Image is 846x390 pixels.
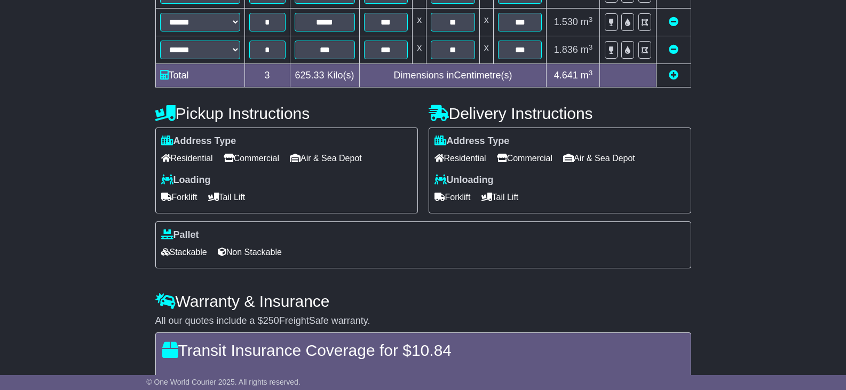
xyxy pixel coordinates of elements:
h4: Warranty & Insurance [155,292,691,310]
span: Commercial [497,150,552,166]
span: Air & Sea Depot [290,150,362,166]
span: Tail Lift [481,189,519,205]
td: Dimensions in Centimetre(s) [359,64,547,87]
label: Unloading [434,174,494,186]
td: x [413,9,426,36]
span: Air & Sea Depot [563,150,635,166]
span: Commercial [224,150,279,166]
td: x [479,9,493,36]
td: 3 [244,64,290,87]
label: Pallet [161,229,199,241]
label: Address Type [434,136,510,147]
div: All our quotes include a $ FreightSafe warranty. [155,315,691,327]
h4: Delivery Instructions [429,105,691,122]
span: 1.530 [554,17,578,27]
span: Non Stackable [218,244,282,260]
span: m [581,70,593,81]
span: Forklift [161,189,197,205]
td: Kilo(s) [290,64,359,87]
span: m [581,44,593,55]
span: Residential [434,150,486,166]
h4: Pickup Instructions [155,105,418,122]
sup: 3 [589,69,593,77]
span: 1.836 [554,44,578,55]
td: x [479,36,493,64]
sup: 3 [589,15,593,23]
span: © One World Courier 2025. All rights reserved. [146,378,301,386]
span: 10.84 [412,341,452,359]
span: Residential [161,150,213,166]
span: m [581,17,593,27]
td: x [413,36,426,64]
a: Remove this item [669,44,678,55]
span: 4.641 [554,70,578,81]
span: Forklift [434,189,471,205]
span: 250 [263,315,279,326]
span: Tail Lift [208,189,246,205]
sup: 3 [589,43,593,51]
label: Loading [161,174,211,186]
span: Stackable [161,244,207,260]
a: Add new item [669,70,678,81]
label: Address Type [161,136,236,147]
span: 625.33 [295,70,324,81]
a: Remove this item [669,17,678,27]
h4: Transit Insurance Coverage for $ [162,341,684,359]
td: Total [155,64,244,87]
